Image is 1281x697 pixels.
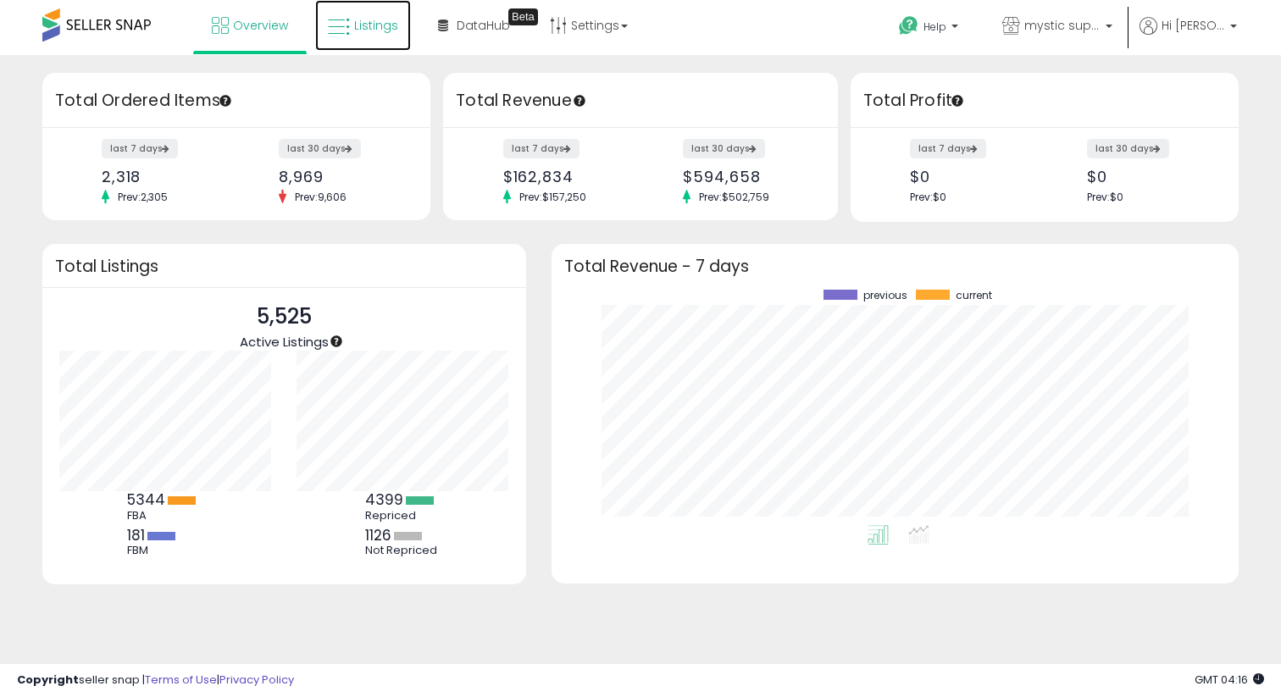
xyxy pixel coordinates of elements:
div: $0 [910,168,1032,185]
label: last 30 days [1087,139,1169,158]
a: Terms of Use [145,672,217,688]
div: FBA [127,509,203,523]
span: mystic supply [1024,17,1101,34]
a: Hi [PERSON_NAME] [1140,17,1237,55]
div: Not Repriced [365,544,441,557]
div: Tooltip anchor [218,93,233,108]
span: Prev: $0 [910,190,946,204]
span: previous [863,290,907,301]
b: 181 [127,525,145,545]
span: Prev: $157,250 [511,190,595,204]
p: 5,525 [240,301,329,333]
span: Help [923,19,946,34]
span: 2025-08-16 04:16 GMT [1195,672,1264,688]
strong: Copyright [17,672,79,688]
a: Help [885,3,975,55]
b: 1126 [365,525,391,545]
div: $0 [1087,168,1209,185]
div: 8,969 [279,168,401,185]
a: Privacy Policy [219,672,294,688]
label: last 30 days [279,139,361,158]
div: 2,318 [102,168,224,185]
div: Tooltip anchor [508,8,538,25]
span: Prev: 9,606 [286,190,355,204]
div: Tooltip anchor [329,334,344,349]
span: Listings [354,17,398,34]
span: Hi [PERSON_NAME] [1162,17,1225,34]
h3: Total Revenue - 7 days [564,260,1226,273]
h3: Total Listings [55,260,513,273]
b: 5344 [127,490,165,510]
span: current [956,290,992,301]
div: Repriced [365,509,441,523]
i: Get Help [898,15,919,36]
h3: Total Ordered Items [55,89,418,113]
div: Tooltip anchor [572,93,587,108]
span: Prev: 2,305 [109,190,176,204]
div: FBM [127,544,203,557]
b: 4399 [365,490,403,510]
h3: Total Profit [863,89,1226,113]
span: Active Listings [240,333,329,351]
span: Overview [233,17,288,34]
span: Prev: $0 [1087,190,1123,204]
label: last 7 days [102,139,178,158]
label: last 7 days [503,139,579,158]
div: $162,834 [503,168,628,185]
label: last 30 days [683,139,765,158]
h3: Total Revenue [456,89,825,113]
div: $594,658 [683,168,807,185]
div: seller snap | | [17,672,294,689]
span: Prev: $502,759 [690,190,778,204]
div: Tooltip anchor [950,93,965,108]
span: DataHub [457,17,510,34]
label: last 7 days [910,139,986,158]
